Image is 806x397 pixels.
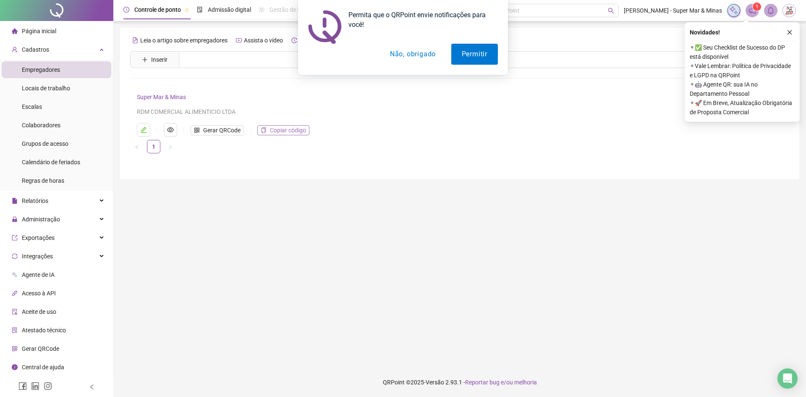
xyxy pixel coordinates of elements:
[690,80,795,98] span: ⚬ 🤖 Agente QR: sua IA no Departamento Pessoal
[130,140,144,153] li: Página anterior
[22,364,64,371] span: Central de ajuda
[18,382,27,390] span: facebook
[31,382,39,390] span: linkedin
[164,140,177,153] li: Próxima página
[690,98,795,117] span: ⚬ 🚀 Em Breve, Atualização Obrigatória de Proposta Comercial
[164,140,177,153] button: right
[777,368,798,389] div: Open Intercom Messenger
[22,308,56,315] span: Aceite de uso
[22,122,60,129] span: Colaboradores
[465,379,537,386] span: Reportar bug e/ou melhoria
[22,177,64,184] span: Regras de horas
[12,235,18,241] span: export
[191,125,244,135] button: Gerar QRCode
[270,126,306,135] span: Copiar código
[22,253,53,260] span: Integrações
[44,382,52,390] span: instagram
[12,290,18,296] span: api
[12,327,18,333] span: solution
[12,253,18,259] span: sync
[451,44,498,65] button: Permitir
[379,44,446,65] button: Não, obrigado
[22,159,80,166] span: Calendário de feriados
[342,10,498,29] div: Permita que o QRPoint envie notificações para você!
[22,327,66,334] span: Atestado técnico
[147,140,160,153] a: 1
[22,234,55,241] span: Exportações
[140,126,147,133] span: edit
[22,216,60,223] span: Administração
[22,290,56,297] span: Acesso à API
[22,140,68,147] span: Grupos de acesso
[134,145,139,150] span: left
[22,85,70,92] span: Locais de trabalho
[168,145,173,150] span: right
[89,384,95,390] span: left
[308,10,342,44] img: notification icon
[203,126,241,135] span: Gerar QRCode
[12,309,18,315] span: audit
[113,368,806,397] footer: QRPoint © 2025 - 2.93.1 -
[12,198,18,204] span: file
[167,126,174,133] span: eye
[12,216,18,222] span: lock
[137,107,754,116] div: RDM COMERCIAL ALIMENTICIO LTDA
[22,271,55,278] span: Agente de IA
[137,94,186,100] a: Super Mar & Minas
[12,364,18,370] span: info-circle
[22,345,59,352] span: Gerar QRCode
[130,140,144,153] button: left
[261,127,267,133] span: copy
[257,125,309,135] button: Copiar código
[12,346,18,352] span: qrcode
[194,127,200,133] span: qrcode
[22,103,42,110] span: Escalas
[426,379,444,386] span: Versão
[22,197,48,204] span: Relatórios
